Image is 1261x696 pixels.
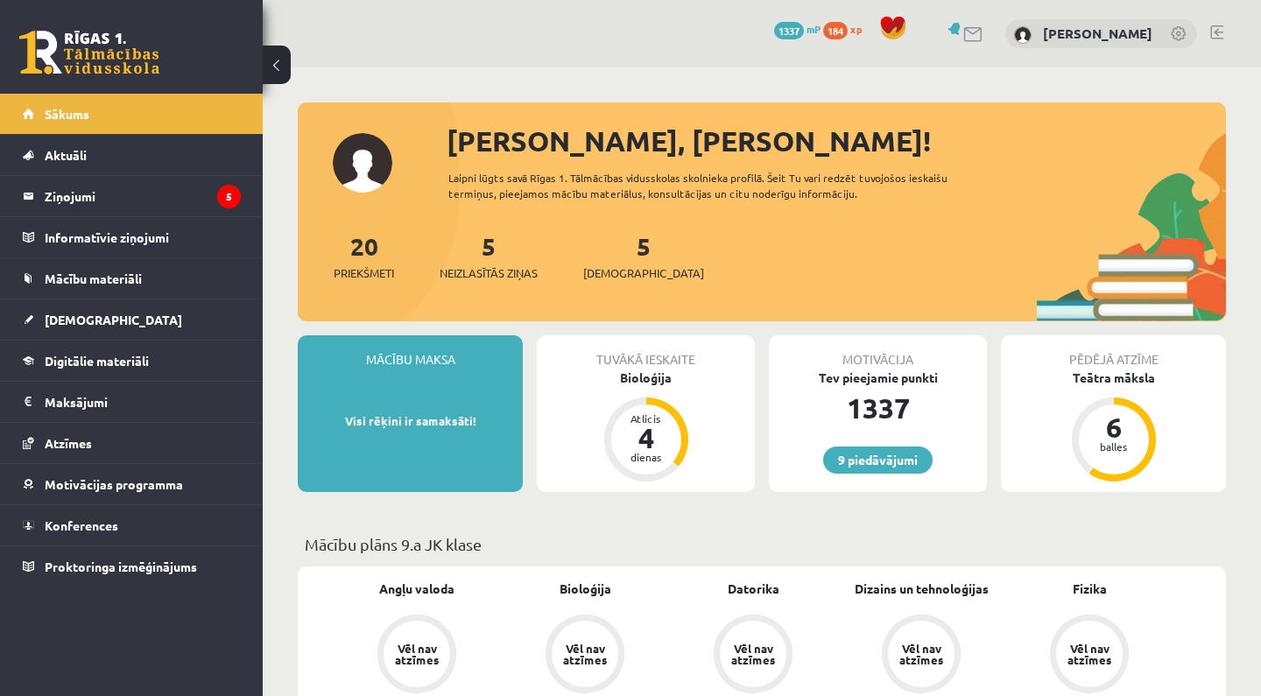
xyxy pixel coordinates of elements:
[620,424,673,452] div: 4
[769,335,987,369] div: Motivācija
[23,464,241,504] a: Motivācijas programma
[774,22,804,39] span: 1337
[23,135,241,175] a: Aktuāli
[620,413,673,424] div: Atlicis
[728,580,779,598] a: Datorika
[440,264,538,282] span: Neizlasītās ziņas
[45,217,241,257] legend: Informatīvie ziņojumi
[537,335,755,369] div: Tuvākā ieskaite
[379,580,454,598] a: Angļu valoda
[823,446,933,474] a: 9 piedāvājumi
[1001,369,1226,387] div: Teātra māksla
[729,643,778,665] div: Vēl nav atzīmes
[23,299,241,340] a: [DEMOGRAPHIC_DATA]
[45,517,118,533] span: Konferences
[45,176,241,216] legend: Ziņojumi
[306,412,514,430] p: Visi rēķini ir samaksāti!
[23,176,241,216] a: Ziņojumi5
[392,643,441,665] div: Vēl nav atzīmes
[217,185,241,208] i: 5
[447,120,1226,162] div: [PERSON_NAME], [PERSON_NAME]!
[334,264,394,282] span: Priekšmeti
[19,31,159,74] a: Rīgas 1. Tālmācības vidusskola
[774,22,821,36] a: 1337 mP
[23,341,241,381] a: Digitālie materiāli
[45,271,142,286] span: Mācību materiāli
[448,170,1005,201] div: Laipni lūgts savā Rīgas 1. Tālmācības vidusskolas skolnieka profilā. Šeit Tu vari redzēt tuvojošo...
[823,22,870,36] a: 184 xp
[1001,369,1226,484] a: Teātra māksla 6 balles
[855,580,989,598] a: Dizains un tehnoloģijas
[440,230,538,282] a: 5Neizlasītās ziņas
[560,643,609,665] div: Vēl nav atzīmes
[537,369,755,484] a: Bioloģija Atlicis 4 dienas
[23,382,241,422] a: Maksājumi
[560,580,611,598] a: Bioloģija
[1043,25,1152,42] a: [PERSON_NAME]
[850,22,862,36] span: xp
[298,335,523,369] div: Mācību maksa
[23,94,241,134] a: Sākums
[1088,413,1140,441] div: 6
[45,312,182,327] span: [DEMOGRAPHIC_DATA]
[45,435,92,451] span: Atzīmes
[1001,335,1226,369] div: Pēdējā atzīme
[23,258,241,299] a: Mācību materiāli
[23,217,241,257] a: Informatīvie ziņojumi
[305,532,1219,556] p: Mācību plāns 9.a JK klase
[620,452,673,462] div: dienas
[23,546,241,587] a: Proktoringa izmēģinājums
[45,147,87,163] span: Aktuāli
[1065,643,1114,665] div: Vēl nav atzīmes
[1014,26,1032,44] img: Izabella Bebre
[45,106,89,122] span: Sākums
[45,476,183,492] span: Motivācijas programma
[23,505,241,545] a: Konferences
[769,369,987,387] div: Tev pieejamie punkti
[1088,441,1140,452] div: balles
[897,643,946,665] div: Vēl nav atzīmes
[823,22,848,39] span: 184
[334,230,394,282] a: 20Priekšmeti
[583,230,704,282] a: 5[DEMOGRAPHIC_DATA]
[45,382,241,422] legend: Maksājumi
[583,264,704,282] span: [DEMOGRAPHIC_DATA]
[45,559,197,574] span: Proktoringa izmēģinājums
[807,22,821,36] span: mP
[769,387,987,429] div: 1337
[23,423,241,463] a: Atzīmes
[45,353,149,369] span: Digitālie materiāli
[1073,580,1107,598] a: Fizika
[537,369,755,387] div: Bioloģija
